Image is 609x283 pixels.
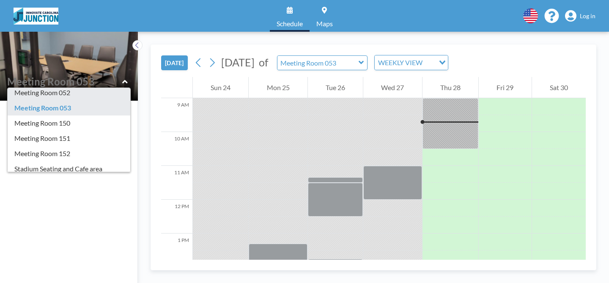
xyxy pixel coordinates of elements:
div: Tue 26 [308,77,363,98]
input: Meeting Room 053 [277,56,359,70]
input: Search for option [425,57,434,68]
img: organization-logo [14,8,58,25]
button: [DATE] [161,55,188,70]
div: Meeting Room 151 [8,131,130,146]
div: Meeting Room 053 [8,100,130,115]
div: Sun 24 [193,77,248,98]
span: [DATE] [221,56,255,69]
div: Thu 28 [422,77,478,98]
div: 12 PM [161,200,192,234]
div: Fri 29 [479,77,531,98]
span: Maps [316,20,333,27]
input: Meeting Room 053 [7,75,122,88]
div: Meeting Room 152 [8,146,130,161]
div: Wed 27 [363,77,422,98]
div: Sat 30 [532,77,586,98]
div: 9 AM [161,98,192,132]
div: 11 AM [161,166,192,200]
a: Log in [565,10,595,22]
div: Search for option [375,55,448,70]
span: WEEKLY VIEW [376,57,424,68]
span: of [259,56,268,69]
div: Meeting Room 150 [8,115,130,131]
span: Schedule [277,20,303,27]
span: Log in [580,12,595,20]
div: Stadium Seating and Cafe area [8,161,130,176]
div: 1 PM [161,234,192,267]
div: Mon 25 [249,77,307,98]
div: 10 AM [161,132,192,166]
div: Meeting Room 052 [8,85,130,100]
span: Floor: Junction ... [7,88,56,96]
